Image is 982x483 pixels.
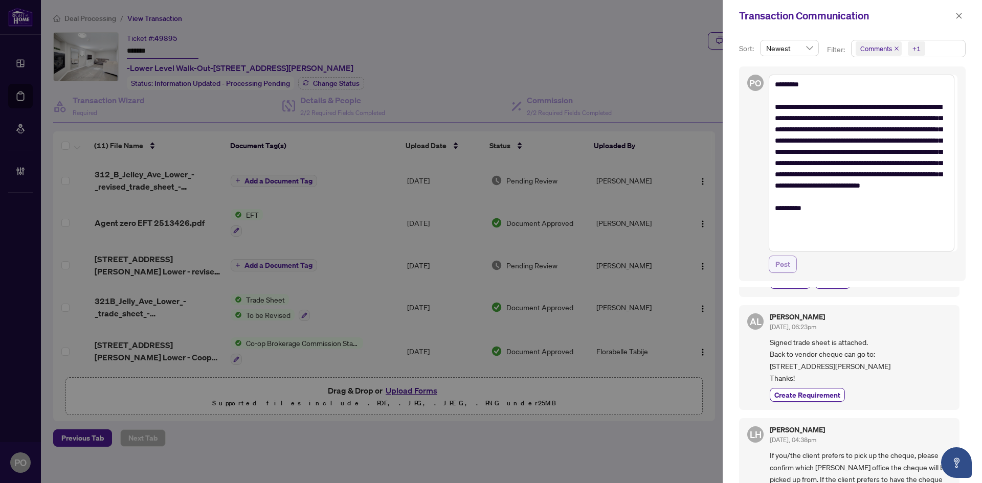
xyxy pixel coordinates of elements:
[775,256,790,272] span: Post
[739,8,952,24] div: Transaction Communication
[827,44,846,55] p: Filter:
[941,447,972,478] button: Open asap
[770,323,816,331] span: [DATE], 06:23pm
[750,314,762,329] span: AL
[739,43,756,54] p: Sort:
[955,12,963,19] span: close
[770,426,825,433] h5: [PERSON_NAME]
[766,40,813,56] span: Newest
[856,41,902,56] span: Comments
[769,256,797,273] button: Post
[912,43,921,54] div: +1
[770,336,951,384] span: Signed trade sheet is attached. Back to vendor cheque can go to: [STREET_ADDRESS][PERSON_NAME] Th...
[860,43,892,54] span: Comments
[749,76,761,90] span: PO
[894,46,899,51] span: close
[770,388,845,402] button: Create Requirement
[770,313,825,320] h5: [PERSON_NAME]
[750,427,762,442] span: LH
[774,389,840,400] span: Create Requirement
[770,436,816,444] span: [DATE], 04:38pm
